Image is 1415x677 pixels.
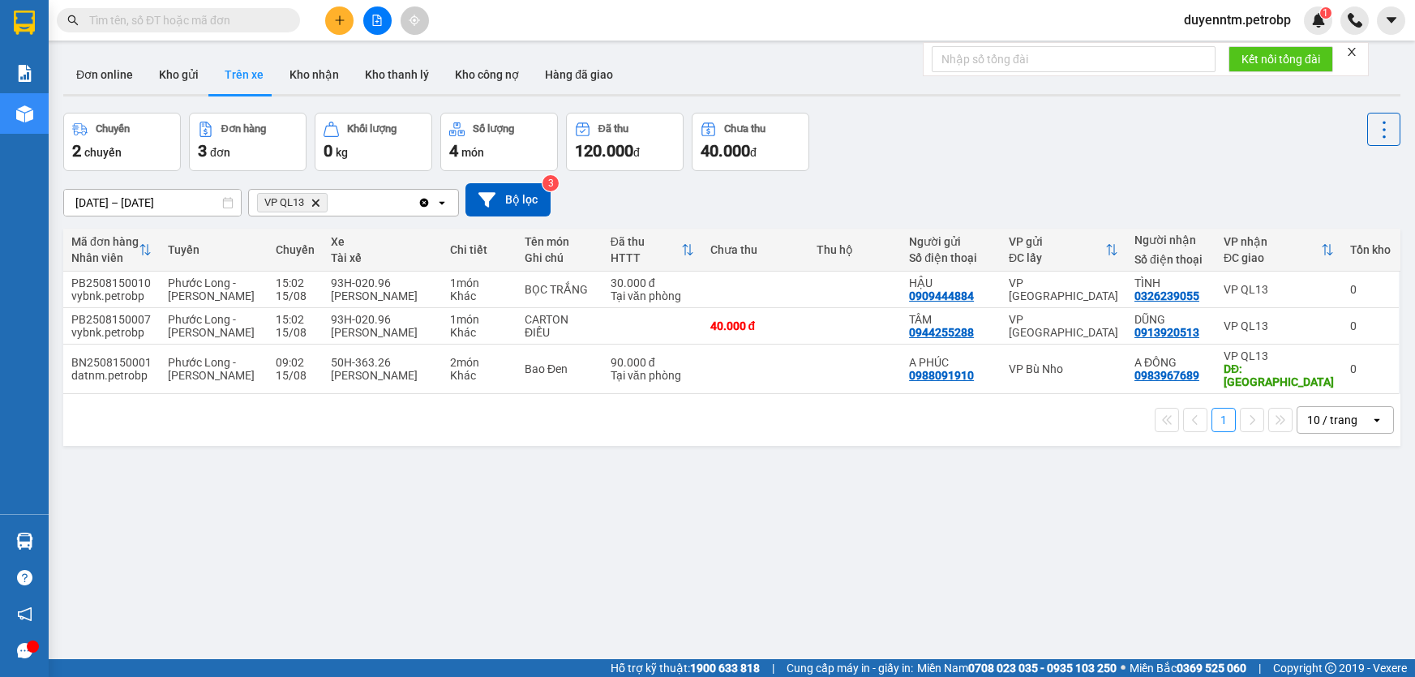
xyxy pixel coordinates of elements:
[909,369,974,382] div: 0988091910
[1171,10,1304,30] span: duyenntm.petrobp
[276,326,315,339] div: 15/08
[525,283,594,296] div: BỌC TRẮNG
[16,65,33,82] img: solution-icon
[418,196,431,209] svg: Clear all
[325,6,354,35] button: plus
[1121,665,1126,671] span: ⚪️
[611,289,694,302] div: Tại văn phòng
[1224,319,1334,332] div: VP QL13
[525,313,594,339] div: CARTON ĐIỀU
[1224,283,1334,296] div: VP QL13
[442,55,532,94] button: Kho công nợ
[917,659,1117,677] span: Miền Nam
[1134,289,1199,302] div: 0326239055
[277,55,352,94] button: Kho nhận
[371,15,383,26] span: file-add
[409,15,420,26] span: aim
[168,276,255,302] span: Phước Long - [PERSON_NAME]
[1009,276,1118,302] div: VP [GEOGRAPHIC_DATA]
[71,289,152,302] div: vybnk.petrobp
[264,196,304,209] span: VP QL13
[71,313,152,326] div: PB2508150007
[909,276,993,289] div: HẬU
[1311,13,1326,28] img: icon-new-feature
[17,606,32,622] span: notification
[1224,251,1321,264] div: ĐC giao
[750,146,757,159] span: đ
[1216,229,1342,272] th: Toggle SortBy
[189,113,307,171] button: Đơn hàng3đơn
[63,55,146,94] button: Đơn online
[450,289,508,302] div: Khác
[602,229,702,272] th: Toggle SortBy
[324,141,332,161] span: 0
[1224,362,1334,388] div: DĐ: CHỢ ĐỒNG PHÚ
[1134,234,1207,246] div: Người nhận
[334,15,345,26] span: plus
[1134,276,1207,289] div: TÌNH
[16,533,33,550] img: warehouse-icon
[212,55,277,94] button: Trên xe
[63,229,160,272] th: Toggle SortBy
[331,235,434,248] div: Xe
[1001,229,1126,272] th: Toggle SortBy
[331,276,434,289] div: 93H-020.96
[1134,326,1199,339] div: 0913920513
[724,123,765,135] div: Chưa thu
[611,276,694,289] div: 30.000 đ
[89,11,281,29] input: Tìm tên, số ĐT hoặc mã đơn
[1134,356,1207,369] div: A ĐÔNG
[932,46,1216,72] input: Nhập số tổng đài
[473,123,514,135] div: Số lượng
[71,276,152,289] div: PB2508150010
[1224,235,1321,248] div: VP nhận
[331,313,434,326] div: 93H-020.96
[909,326,974,339] div: 0944255288
[71,356,152,369] div: BN2508150001
[276,356,315,369] div: 09:02
[692,113,809,171] button: Chưa thu40.000đ
[772,659,774,677] span: |
[1177,662,1246,675] strong: 0369 525 060
[1325,662,1336,674] span: copyright
[542,175,559,191] sup: 3
[1384,13,1399,28] span: caret-down
[146,55,212,94] button: Kho gửi
[276,243,315,256] div: Chuyến
[71,235,139,248] div: Mã đơn hàng
[168,356,255,382] span: Phước Long - [PERSON_NAME]
[347,123,397,135] div: Khối lượng
[71,369,152,382] div: datnm.petrobp
[701,141,750,161] span: 40.000
[1211,408,1236,432] button: 1
[17,570,32,585] span: question-circle
[1134,313,1207,326] div: DŨNG
[1009,313,1118,339] div: VP [GEOGRAPHIC_DATA]
[1346,46,1357,58] span: close
[315,113,432,171] button: Khối lượng0kg
[14,11,35,35] img: logo-vxr
[787,659,913,677] span: Cung cấp máy in - giấy in:
[611,235,681,248] div: Đã thu
[1134,253,1207,266] div: Số điện thoại
[909,313,993,326] div: TÂM
[598,123,628,135] div: Đã thu
[1307,412,1357,428] div: 10 / trang
[276,313,315,326] div: 15:02
[168,313,255,339] span: Phước Long - [PERSON_NAME]
[968,662,1117,675] strong: 0708 023 035 - 0935 103 250
[276,289,315,302] div: 15/08
[1320,7,1331,19] sup: 1
[71,326,152,339] div: vybnk.petrobp
[450,276,508,289] div: 1 món
[71,251,139,264] div: Nhân viên
[611,356,694,369] div: 90.000 đ
[435,196,448,209] svg: open
[1009,251,1105,264] div: ĐC lấy
[449,141,458,161] span: 4
[1323,7,1328,19] span: 1
[525,362,594,375] div: Bao Đen
[611,659,760,677] span: Hỗ trợ kỹ thuật:
[1224,349,1334,362] div: VP QL13
[331,251,434,264] div: Tài xế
